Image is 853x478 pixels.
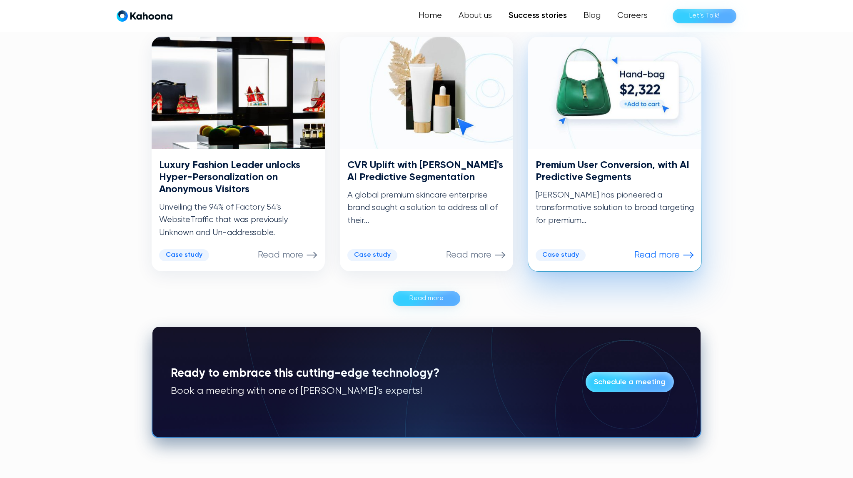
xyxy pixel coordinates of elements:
p: Read more [258,250,303,260]
p: Book a meeting with one of [PERSON_NAME]’s experts! [171,385,439,398]
div: Schedule a meeting [594,375,666,389]
p: A global premium skincare enterprise brand sought a solution to address all of their... [347,189,506,227]
p: [PERSON_NAME] has pioneered a transformative solution to broad targeting for premium... [536,189,694,227]
a: home [117,10,172,22]
div: Case study [354,251,391,259]
a: Careers [609,8,656,24]
a: Premium User Conversion, with AI Predictive Segments[PERSON_NAME] has pioneered a transformative ... [528,37,701,271]
a: About us [450,8,500,24]
a: Success stories [500,8,575,24]
p: Read more [634,250,680,260]
p: Unveiling the 94% of Factory 54’s WebsiteTraffic that was previously Unknown and Un-addressable. [159,201,317,239]
a: Schedule a meeting [586,372,674,392]
div: Case study [542,251,579,259]
h3: Premium User Conversion, with AI Predictive Segments [536,159,694,183]
div: Let’s Talk! [689,9,720,23]
a: Let’s Talk! [673,9,736,23]
div: Case study [166,251,202,259]
a: Read more [393,291,460,306]
h3: Luxury Fashion Leader unlocks Hyper-Personalization on Anonymous Visitors [159,159,317,195]
h3: CVR Uplift with [PERSON_NAME]'s AI Predictive Segmentation [347,159,506,183]
strong: Ready to embrace this cutting-edge technology? [171,368,439,379]
a: Luxury Fashion Leader unlocks Hyper-Personalization on Anonymous VisitorsUnveiling the 94% of Fac... [152,37,325,271]
a: Blog [575,8,609,24]
p: Read more [446,250,491,260]
div: Read more [409,292,444,305]
a: CVR Uplift with [PERSON_NAME]'s AI Predictive SegmentationA global premium skincare enterprise br... [340,37,513,271]
a: Home [410,8,450,24]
